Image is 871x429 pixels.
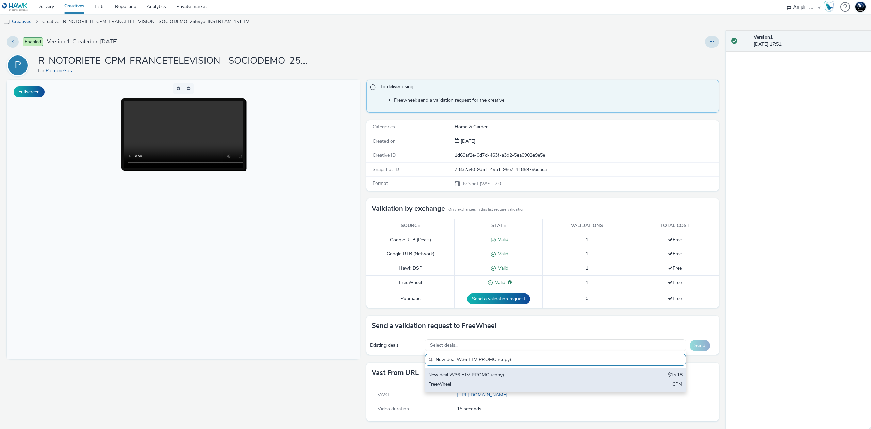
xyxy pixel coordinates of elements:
[366,233,455,247] td: Google RTB (Deals)
[373,138,396,144] span: Created on
[394,97,716,104] li: Freewheel: send a validation request for the creative
[46,67,76,74] a: PoltroneSofa
[455,219,543,233] th: State
[754,34,773,41] strong: Version 1
[366,290,455,308] td: Pubmatic
[586,265,588,271] span: 1
[366,275,455,290] td: FreeWheel
[543,219,631,233] th: Validations
[373,166,399,173] span: Snapshot ID
[668,237,682,243] span: Free
[824,1,837,12] a: Hawk Academy
[428,371,597,379] div: New deal W36 FTV PROMO (copy)
[496,236,508,243] span: Valid
[586,237,588,243] span: 1
[7,62,31,68] a: P
[855,2,866,12] img: Support Hawk
[373,124,395,130] span: Categories
[366,261,455,276] td: Hawk DSP
[3,19,10,26] img: tv
[824,1,834,12] img: Hawk Academy
[690,340,710,351] button: Send
[38,67,46,74] span: for
[370,342,422,349] div: Existing deals
[493,279,505,286] span: Valid
[366,247,455,261] td: Google RTB (Network)
[668,371,683,379] div: $15.18
[459,138,475,145] div: Creation 28 August 2025, 17:51
[430,343,458,348] span: Select deals...
[47,38,118,46] span: Version 1 - Created on [DATE]
[455,166,719,173] div: 7f832a40-9d51-49b1-95e7-4185979aebca
[428,381,597,389] div: FreeWheel
[631,219,719,233] th: Total cost
[380,83,712,92] span: To deliver using:
[23,37,43,46] span: Enabled
[378,406,409,412] span: Video duration
[366,219,455,233] th: Source
[467,293,530,304] button: Send a validation request
[14,86,45,97] button: Fullscreen
[496,251,508,257] span: Valid
[38,54,310,67] h1: R-NOTORIETE-CPM-FRANCETELEVISION--SOCIODEMO-2559yo-INSTREAM-1x1-TV-15s-P-INSTREAM-1x1-W36PROMO-$x...
[455,152,719,159] div: 1d69af2e-0d7d-463f-a3d2-5ea0902e9e5e
[461,180,503,187] span: Tv Spot (VAST 2.0)
[672,381,683,389] div: CPM
[373,180,388,187] span: Format
[457,392,510,398] a: [URL][DOMAIN_NAME]
[668,279,682,286] span: Free
[372,321,496,331] h3: Send a validation request to FreeWheel
[586,279,588,286] span: 1
[459,138,475,144] span: [DATE]
[496,265,508,271] span: Valid
[455,124,719,130] div: Home & Garden
[448,207,524,212] small: Only exchanges in this list require validation
[39,14,257,30] a: Creative : R-NOTORIETE-CPM-FRANCETELEVISION--SOCIODEMO-2559yo-INSTREAM-1x1-TV-15s-P-INSTREAM-1x1-...
[586,295,588,302] span: 0
[668,251,682,257] span: Free
[373,152,396,158] span: Creative ID
[754,34,866,48] div: [DATE] 17:51
[457,406,711,412] span: 15 seconds
[15,56,21,75] div: P
[378,392,390,398] span: VAST
[668,295,682,302] span: Free
[372,204,445,214] h3: Validation by exchange
[668,265,682,271] span: Free
[586,251,588,257] span: 1
[372,368,419,378] h3: Vast from URL
[425,354,686,366] input: Search......
[2,3,28,11] img: undefined Logo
